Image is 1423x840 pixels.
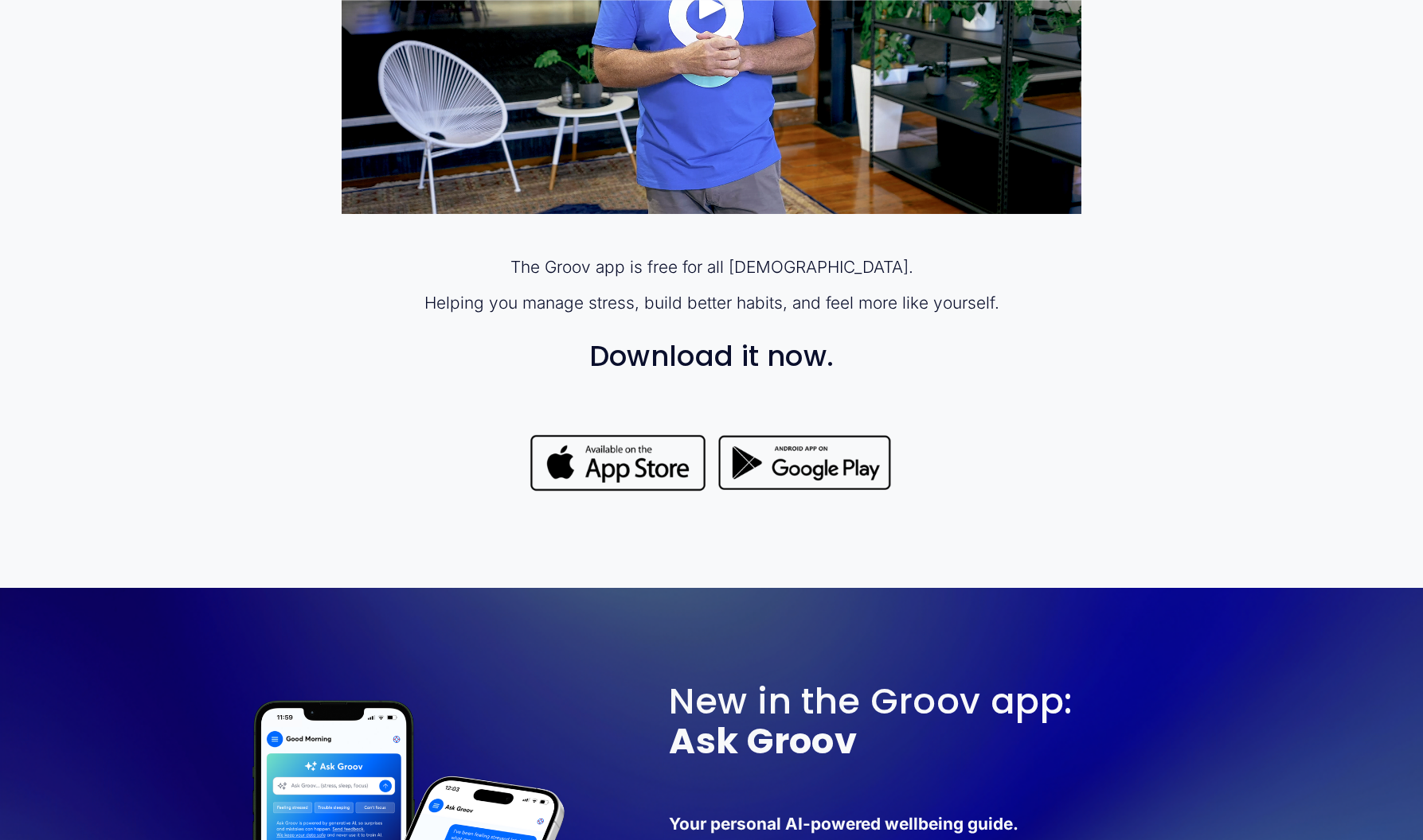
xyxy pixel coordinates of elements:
p: The Groov app is free for all [DEMOGRAPHIC_DATA]. [342,255,1081,278]
h2: New in the Groov app: [669,682,1268,761]
h3: Download it now. [342,340,1081,372]
strong: Your personal AI-powered wellbeing guide. [669,814,1018,834]
strong: Ask Groov [669,716,857,766]
p: Helping you manage stress, build better habits, and feel more like yourself. [342,291,1081,314]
